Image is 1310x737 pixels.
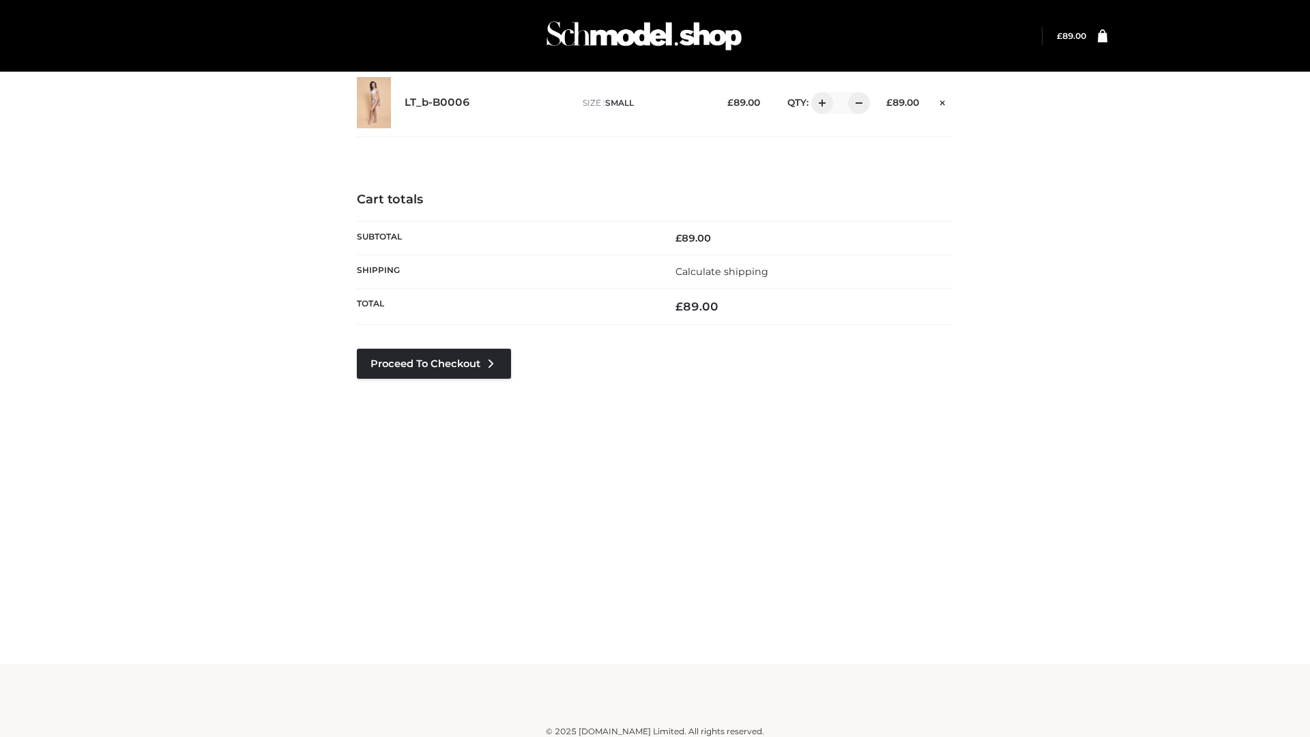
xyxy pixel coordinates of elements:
h4: Cart totals [357,192,953,207]
p: size : [583,97,706,109]
img: Schmodel Admin 964 [542,9,746,63]
span: £ [675,232,682,244]
span: £ [1057,31,1062,41]
bdi: 89.00 [675,300,718,313]
span: £ [886,97,892,108]
a: Remove this item [933,92,953,110]
a: £89.00 [1057,31,1086,41]
th: Shipping [357,255,655,288]
th: Total [357,289,655,325]
a: LT_b-B0006 [405,96,470,109]
a: Calculate shipping [675,265,768,278]
bdi: 89.00 [675,232,711,244]
bdi: 89.00 [727,97,760,108]
th: Subtotal [357,221,655,255]
span: £ [727,97,733,108]
div: QTY: [774,92,865,114]
span: £ [675,300,683,313]
bdi: 89.00 [886,97,919,108]
img: LT_b-B0006 - SMALL [357,77,391,128]
a: Proceed to Checkout [357,349,511,379]
bdi: 89.00 [1057,31,1086,41]
span: SMALL [605,98,634,108]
